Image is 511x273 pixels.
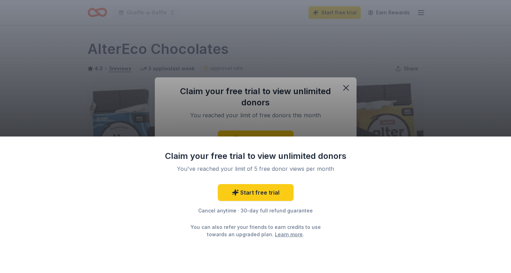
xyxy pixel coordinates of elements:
[165,206,347,215] div: Cancel anytime · 30-day full refund guarantee
[173,164,338,173] div: You've reached your limit of 5 free donor views per month
[275,231,303,238] a: Learn more
[218,184,294,201] a: Start free trial
[184,223,327,238] div: You can also refer your friends to earn credits to use towards an upgraded plan. .
[165,150,347,162] div: Claim your free trial to view unlimited donors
